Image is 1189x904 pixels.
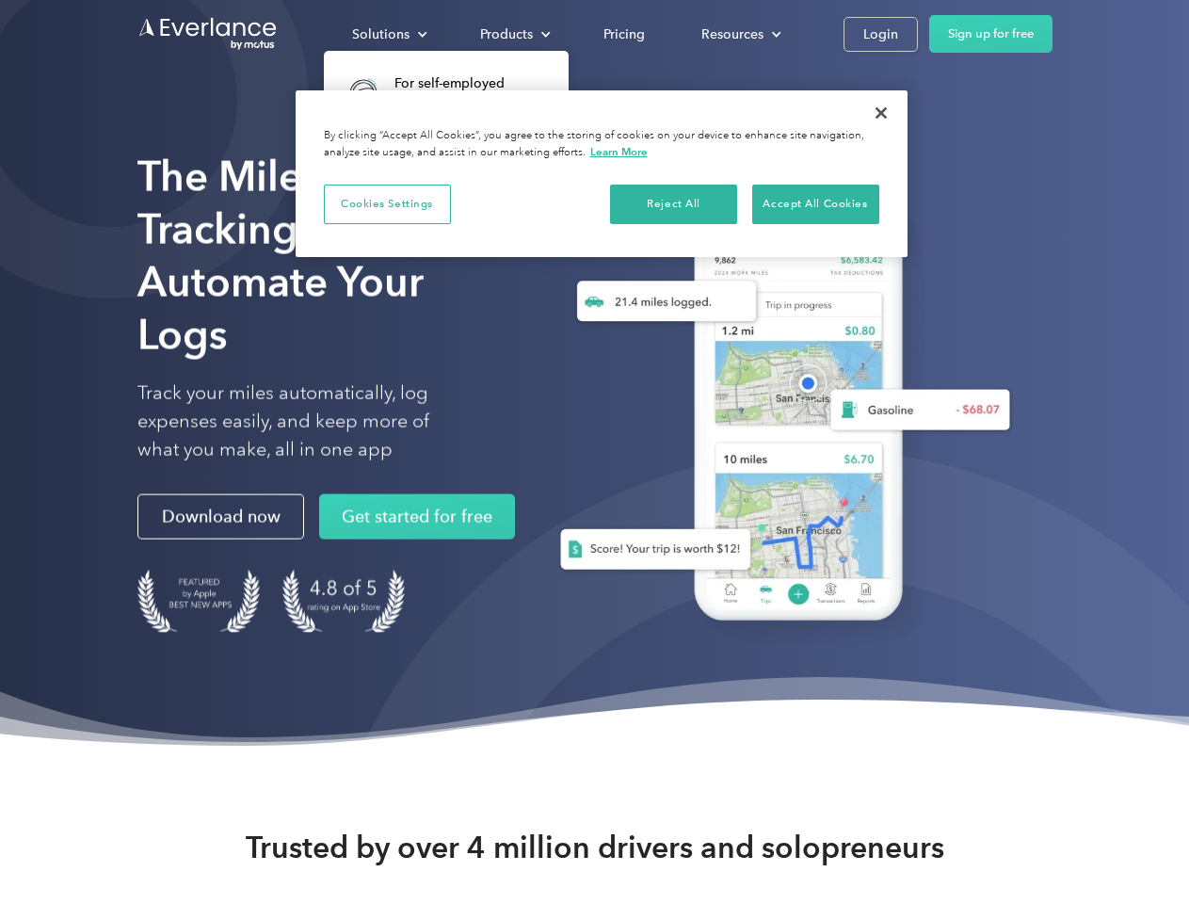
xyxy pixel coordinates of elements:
strong: Trusted by over 4 million drivers and solopreneurs [246,829,944,866]
div: Login [863,23,898,46]
a: Pricing [585,18,664,51]
div: For self-employed [394,74,522,93]
a: Download now [137,494,304,540]
a: Sign up for free [929,15,1052,53]
a: For self-employedMaximize tax deductions [333,62,532,123]
nav: Solutions [324,51,569,216]
div: Privacy [296,90,908,257]
img: Everlance, mileage tracker app, expense tracking app [530,179,1025,649]
div: Solutions [333,18,442,51]
button: Reject All [610,185,737,224]
div: Products [461,18,566,51]
button: Accept All Cookies [752,185,879,224]
img: Badge for Featured by Apple Best New Apps [137,570,260,633]
div: By clicking “Accept All Cookies”, you agree to the storing of cookies on your device to enhance s... [324,128,879,161]
div: Resources [683,18,796,51]
p: Track your miles automatically, log expenses easily, and keep more of what you make, all in one app [137,379,474,464]
button: Close [860,92,902,134]
div: Pricing [603,23,645,46]
a: Get started for free [319,494,515,540]
div: Resources [701,23,763,46]
div: Solutions [352,23,410,46]
img: 4.9 out of 5 stars on the app store [282,570,405,633]
div: Cookie banner [296,90,908,257]
div: Products [480,23,533,46]
button: Cookies Settings [324,185,451,224]
a: More information about your privacy, opens in a new tab [590,145,648,158]
a: Login [844,17,918,52]
a: Go to homepage [137,16,279,52]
